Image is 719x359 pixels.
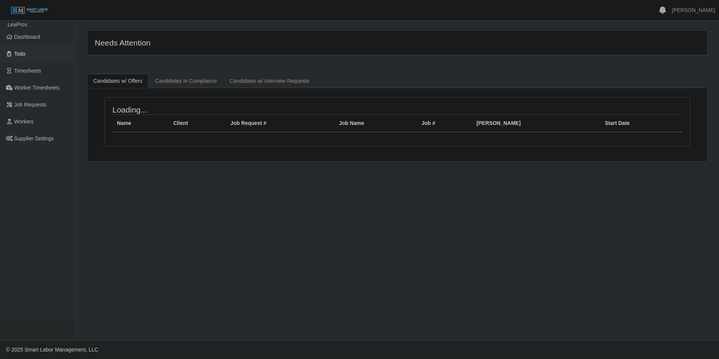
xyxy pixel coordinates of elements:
[11,6,48,15] img: SLM Logo
[149,74,223,88] a: Candidates In Compliance
[14,85,59,91] span: Worker Timesheets
[95,38,340,47] h4: Needs Attention
[6,347,98,353] span: © 2025 Smart Labor Management, LLC
[335,115,417,132] th: Job Name
[600,115,682,132] th: Start Date
[14,135,54,141] span: Supplier Settings
[112,105,343,114] h4: Loading...
[8,21,27,27] span: LeaPros
[672,6,715,14] a: [PERSON_NAME]
[223,74,316,88] a: Candidates w/ Interview Requests
[169,115,226,132] th: Client
[14,51,26,57] span: Todo
[14,119,34,125] span: Workers
[226,115,335,132] th: Job Request #
[472,115,600,132] th: [PERSON_NAME]
[14,34,40,40] span: Dashboard
[112,115,169,132] th: Name
[87,74,149,88] a: Candidates w/ Offers
[14,102,47,108] span: Job Requests
[417,115,472,132] th: Job #
[14,68,41,74] span: Timesheets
